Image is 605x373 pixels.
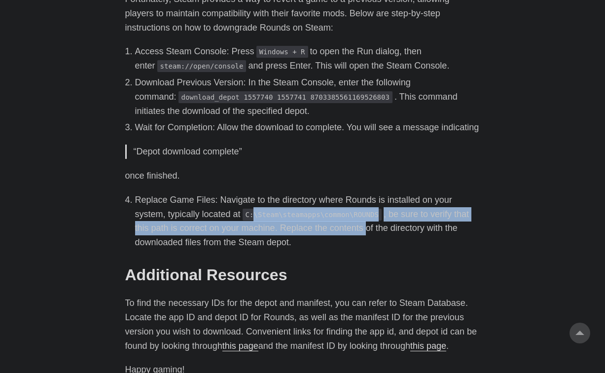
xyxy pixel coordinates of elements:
[569,323,590,343] a: go to top
[135,193,480,250] li: Replace Game Files: Navigate to the directory where Rounds is installed on your system, typically...
[125,265,480,284] h2: Additional Resources
[256,46,308,58] code: Windows + R
[134,145,473,159] p: “Depot download complete”
[135,120,480,135] li: Wait for Completion: Allow the download to complete. You will see a message indicating
[135,75,480,118] li: Download Previous Version: In the Steam Console, enter the following command: . This command init...
[243,209,382,221] code: C:\Steam\steamapps\common\ROUNDS
[135,44,480,73] li: Access Steam Console: Press to open the Run dialog, then enter and press Enter. This will open th...
[125,296,480,353] p: To find the necessary IDs for the depot and manifest, you can refer to Steam Database. Locate the...
[178,91,392,103] code: download_depot 1557740 1557741 8703385561169526803
[222,341,258,351] a: this page
[410,341,446,351] a: this page
[125,169,480,183] p: once finished.
[157,60,247,72] code: steam://open/console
